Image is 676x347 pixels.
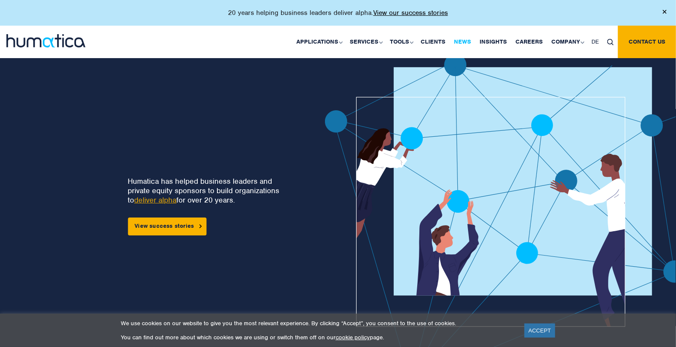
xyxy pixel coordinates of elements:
a: Applications [292,26,345,58]
a: Contact us [618,26,676,58]
p: You can find out more about which cookies we are using or switch them off on our page. [121,334,514,341]
p: We use cookies on our website to give you the most relevant experience. By clicking “Accept”, you... [121,320,514,327]
a: Clients [416,26,450,58]
a: cookie policy [336,334,370,341]
p: Humatica has helped business leaders and private equity sponsors to build organizations to for ov... [128,176,291,205]
a: View our success stories [373,9,448,17]
a: News [450,26,475,58]
a: ACCEPT [524,323,556,338]
a: deliver alpha [134,195,176,205]
a: Company [547,26,587,58]
span: DE [591,38,599,45]
img: logo [6,34,85,47]
a: Tools [386,26,416,58]
img: search_icon [607,39,614,45]
a: Insights [475,26,511,58]
a: Services [345,26,386,58]
img: arrowicon [199,224,202,228]
a: DE [587,26,603,58]
a: Careers [511,26,547,58]
p: 20 years helping business leaders deliver alpha. [228,9,448,17]
a: View success stories [128,218,206,235]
